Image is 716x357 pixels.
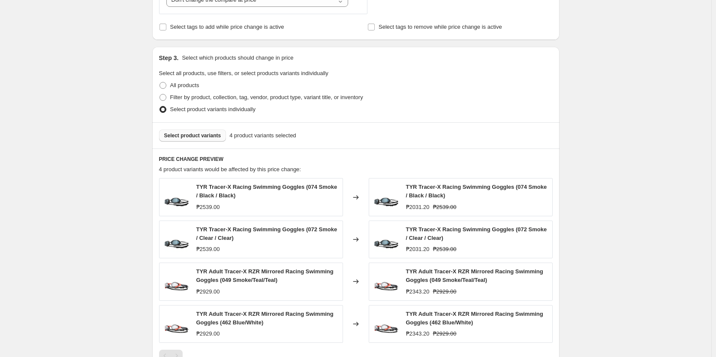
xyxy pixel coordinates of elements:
[164,132,221,139] span: Select product variants
[159,156,553,163] h6: PRICE CHANGE PREVIEW
[164,269,190,294] img: download-_31_80x.png
[433,287,457,296] strike: ₱2929.00
[433,203,457,212] strike: ₱2539.00
[379,24,502,30] span: Select tags to remove while price change is active
[196,245,220,254] div: ₱2539.00
[406,245,430,254] div: ₱2031.20
[170,82,199,88] span: All products
[164,311,190,337] img: download-_31_80x.png
[164,227,190,252] img: lgtrx-074_alt1_80x.png
[229,131,296,140] span: 4 product variants selected
[373,185,399,210] img: lgtrx-074_alt1_80x.png
[373,269,399,294] img: download-_31_80x.png
[182,54,293,62] p: Select which products should change in price
[373,227,399,252] img: lgtrx-074_alt1_80x.png
[159,166,301,172] span: 4 product variants would be affected by this price change:
[164,185,190,210] img: lgtrx-074_alt1_80x.png
[406,311,543,326] span: TYR Adult Tracer-X RZR Mirrored Racing Swimming Goggles (462 Blue/White)
[373,311,399,337] img: download-_31_80x.png
[170,94,363,100] span: Filter by product, collection, tag, vendor, product type, variant title, or inventory
[406,226,547,241] span: TYR Tracer-X Racing Swimming Goggles (072 Smoke / Clear / Clear)
[406,184,547,199] span: TYR Tracer-X Racing Swimming Goggles (074 Smoke / Black / Black)
[196,311,334,326] span: TYR Adult Tracer-X RZR Mirrored Racing Swimming Goggles (462 Blue/White)
[196,287,220,296] div: ₱2929.00
[196,203,220,212] div: ₱2539.00
[159,70,328,76] span: Select all products, use filters, or select products variants individually
[196,330,220,338] div: ₱2929.00
[196,268,334,283] span: TYR Adult Tracer-X RZR Mirrored Racing Swimming Goggles (049 Smoke/Teal/Teal)
[433,330,457,338] strike: ₱2929.00
[159,54,179,62] h2: Step 3.
[196,184,337,199] span: TYR Tracer-X Racing Swimming Goggles (074 Smoke / Black / Black)
[406,287,430,296] div: ₱2343.20
[433,245,457,254] strike: ₱2539.00
[159,130,226,142] button: Select product variants
[406,268,543,283] span: TYR Adult Tracer-X RZR Mirrored Racing Swimming Goggles (049 Smoke/Teal/Teal)
[406,203,430,212] div: ₱2031.20
[406,330,430,338] div: ₱2343.20
[170,24,284,30] span: Select tags to add while price change is active
[170,106,256,112] span: Select product variants individually
[196,226,337,241] span: TYR Tracer-X Racing Swimming Goggles (072 Smoke / Clear / Clear)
